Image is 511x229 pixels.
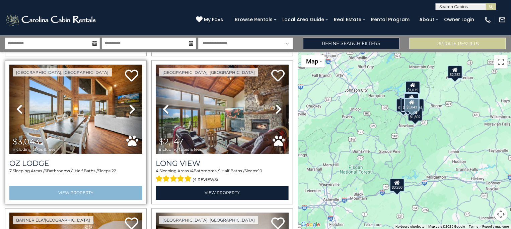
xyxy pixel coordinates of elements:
[441,14,478,25] a: Owner Login
[406,81,420,94] div: $1,035
[72,169,98,174] span: 1 Half Baths /
[156,168,289,184] div: Sleeping Areas / Bathrooms / Sleeps:
[159,147,202,152] span: including taxes & fees
[428,225,465,228] span: Map data ©2025 Google
[13,216,93,225] a: Banner Elk/[GEOGRAPHIC_DATA]
[484,16,492,24] img: phone-regular-white.png
[45,169,47,174] span: 6
[401,98,416,112] div: $1,819
[159,216,258,225] a: [GEOGRAPHIC_DATA], [GEOGRAPHIC_DATA]
[271,69,285,83] a: Add to favorites
[156,159,289,168] a: Long View
[9,168,142,184] div: Sleeping Areas / Bathrooms / Sleeps:
[499,16,506,24] img: mail-regular-white.png
[258,169,262,174] span: 10
[5,13,98,27] img: White-1-2.png
[156,169,158,174] span: 4
[494,55,508,68] button: Toggle fullscreen view
[405,98,419,111] div: $3,043
[494,208,508,221] button: Map camera controls
[112,169,116,174] span: 22
[368,14,413,25] a: Rental Program
[231,14,276,25] a: Browse Rentals
[204,16,223,23] span: My Favs
[9,159,142,168] a: Oz Lodge
[279,14,327,25] a: Local Area Guide
[156,186,289,200] a: View Property
[410,38,506,49] button: Update Results
[469,225,478,228] a: Terms (opens in new tab)
[331,14,365,25] a: Real Estate
[219,169,244,174] span: 1 Half Baths /
[408,108,423,121] div: $1,802
[404,92,419,106] div: $1,046
[396,99,411,112] div: $1,708
[9,65,142,154] img: thumbnail_169133993.jpeg
[13,137,40,147] span: $3,043
[13,68,112,77] a: [GEOGRAPHIC_DATA], [GEOGRAPHIC_DATA]
[159,137,183,147] span: $2,147
[448,65,462,79] div: $2,252
[301,55,325,67] button: Change map style
[300,220,322,229] a: Open this area in Google Maps (opens a new window)
[159,68,258,77] a: [GEOGRAPHIC_DATA], [GEOGRAPHIC_DATA]
[303,38,399,49] a: Refine Search Filters
[156,65,289,154] img: thumbnail_166494318.jpeg
[125,69,138,83] a: Add to favorites
[196,16,225,24] a: My Favs
[404,93,419,106] div: $1,450
[13,147,56,152] span: including taxes & fees
[9,169,12,174] span: 7
[482,225,509,228] a: Report a map error
[306,58,318,65] span: Map
[191,169,194,174] span: 4
[300,220,322,229] img: Google
[390,178,405,192] div: $3,260
[193,176,218,184] span: (4 reviews)
[416,14,438,25] a: About
[395,224,424,229] button: Keyboard shortcuts
[9,186,142,200] a: View Property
